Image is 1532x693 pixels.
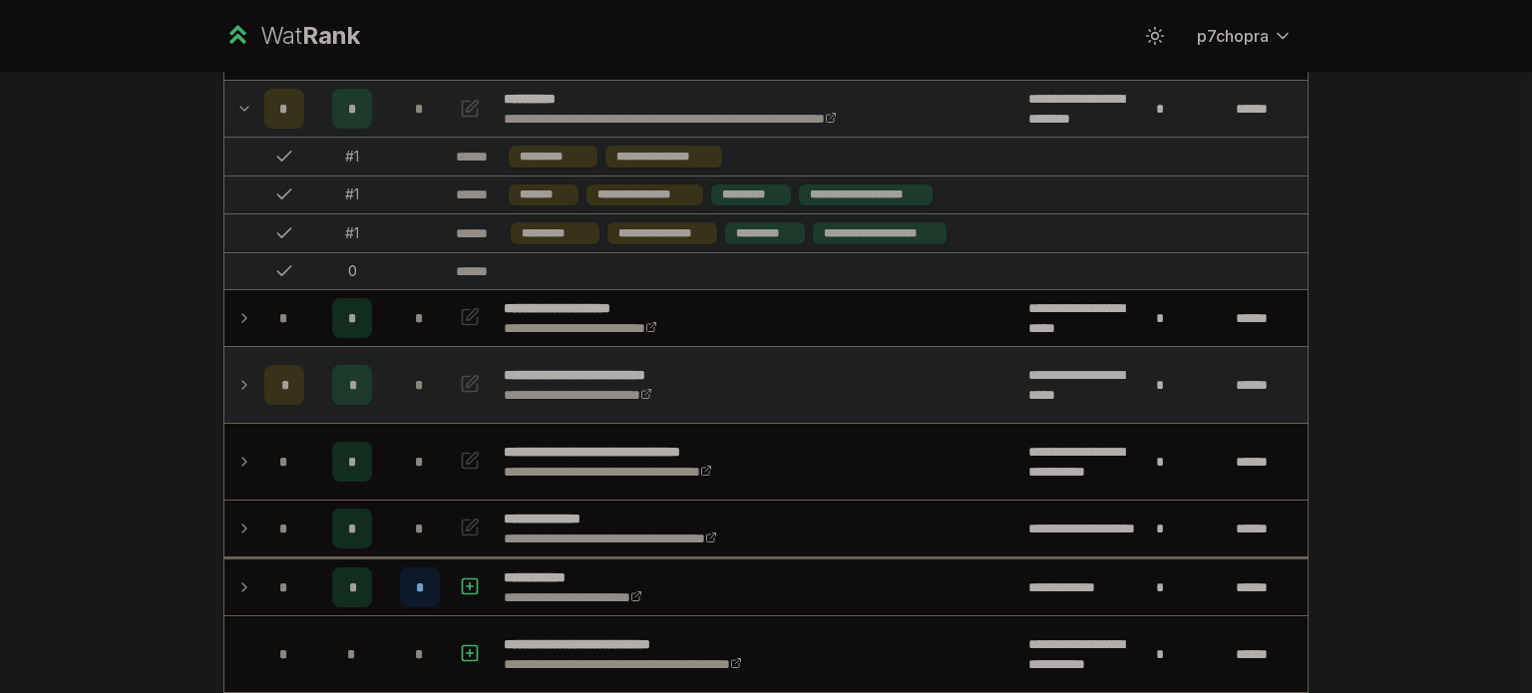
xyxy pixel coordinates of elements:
button: p7chopra [1181,18,1309,54]
div: # 1 [345,223,359,243]
div: # 1 [345,184,359,204]
a: WatRank [223,20,360,52]
span: p7chopra [1197,24,1269,48]
div: Wat [260,20,360,52]
div: # 1 [345,147,359,167]
span: Rank [302,21,360,50]
td: 0 [312,253,392,289]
